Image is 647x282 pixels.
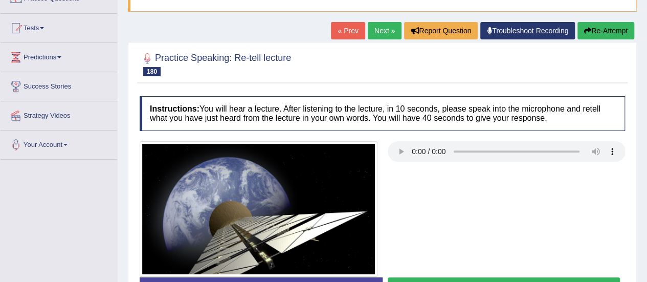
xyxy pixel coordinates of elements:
h2: Practice Speaking: Re-tell lecture [140,51,291,76]
button: Report Question [404,22,478,39]
a: « Prev [331,22,365,39]
b: Instructions: [150,104,199,113]
a: Troubleshoot Recording [480,22,575,39]
a: Strategy Videos [1,101,117,127]
h4: You will hear a lecture. After listening to the lecture, in 10 seconds, please speak into the mic... [140,96,625,131]
a: Next » [368,22,401,39]
a: Tests [1,14,117,39]
a: Success Stories [1,72,117,98]
span: 180 [143,67,161,76]
a: Your Account [1,131,117,156]
button: Re-Attempt [577,22,634,39]
a: Predictions [1,43,117,69]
